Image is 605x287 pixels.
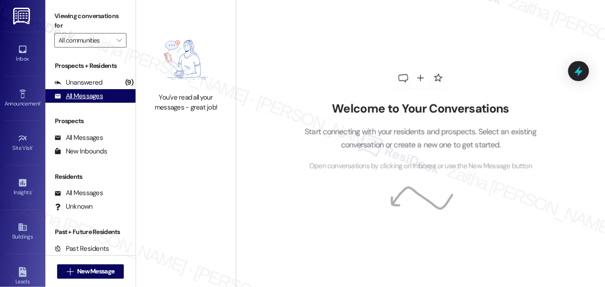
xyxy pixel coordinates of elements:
input: All communities [59,33,112,48]
span: • [33,143,34,150]
p: Start connecting with your residents and prospects. Select an existing conversation or create a n... [291,125,551,151]
i:  [117,37,122,44]
a: Buildings [5,220,41,244]
div: New Inbounds [54,147,107,156]
div: Unanswered [54,78,102,87]
img: empty-state [148,31,224,89]
label: Viewing conversations for [54,9,127,33]
h2: Welcome to Your Conversations [291,101,551,116]
span: Open conversations by clicking on inboxes or use the New Message button [309,161,532,172]
span: • [31,188,33,194]
span: • [40,99,42,105]
i:  [67,268,73,275]
div: You've read all your messages - great job! [146,93,226,112]
a: Site Visit • [5,131,41,155]
img: ResiDesk Logo [13,8,32,24]
div: Prospects + Residents [45,61,136,71]
a: Insights • [5,175,41,200]
div: Past + Future Residents [45,227,136,237]
div: All Messages [54,188,103,198]
div: Past Residents [54,244,109,254]
div: Prospects [45,116,136,126]
a: Inbox [5,42,41,66]
button: New Message [57,264,124,279]
div: Unknown [54,202,93,211]
div: (9) [123,76,136,90]
span: New Message [77,267,114,276]
div: Residents [45,172,136,182]
div: All Messages [54,91,103,101]
div: All Messages [54,133,103,143]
